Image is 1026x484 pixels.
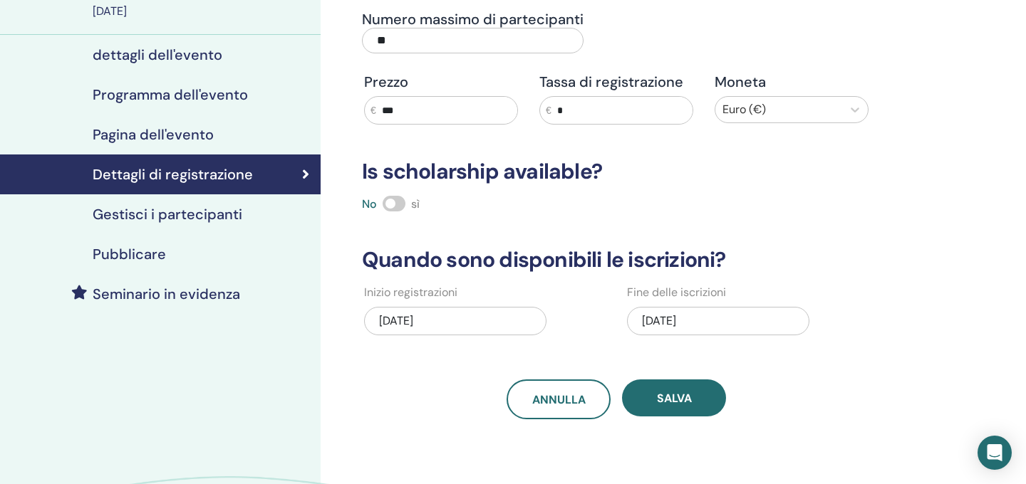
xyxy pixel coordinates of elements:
[657,391,692,406] span: Salva
[546,103,551,118] span: €
[93,126,214,143] h4: Pagina dell'evento
[93,285,240,302] h4: Seminario in evidenza
[370,103,376,118] span: €
[539,73,693,90] h4: Tassa di registrazione
[627,284,726,301] label: Fine delle iscrizioni
[93,46,222,63] h4: dettagli dell'evento
[715,73,869,90] h4: Moneta
[93,166,253,183] h4: Dettagli di registrazione
[364,307,546,335] div: [DATE]
[978,436,1012,470] div: Open Intercom Messenger
[364,284,457,301] label: Inizio registrazioni
[362,196,377,211] span: No
[93,3,312,20] div: [DATE]
[362,28,584,53] input: Numero massimo di partecipanti
[93,86,248,103] h4: Programma dell'evento
[627,307,809,335] div: [DATE]
[507,379,611,419] a: Annulla
[353,159,879,184] h3: Is scholarship available?
[353,247,879,273] h3: Quando sono disponibili le iscrizioni?
[93,246,166,263] h4: Pubblicare
[411,196,420,211] span: sì
[364,73,518,90] h4: Prezzo
[362,11,584,28] h4: Numero massimo di partecipanti
[622,379,726,416] button: Salva
[93,206,242,223] h4: Gestisci i partecipanti
[532,392,586,407] span: Annulla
